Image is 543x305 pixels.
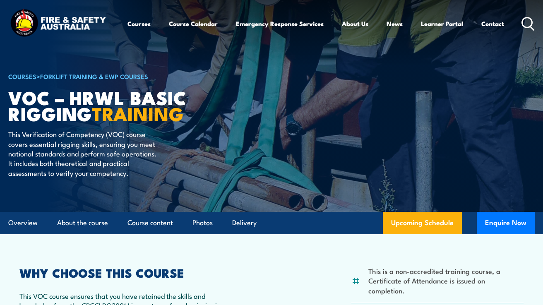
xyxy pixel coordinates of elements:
[127,14,151,34] a: Courses
[477,212,535,234] button: Enquire Now
[481,14,504,34] a: Contact
[8,89,213,121] h1: VOC – HRWL Basic Rigging
[421,14,463,34] a: Learner Portal
[169,14,218,34] a: Course Calendar
[232,212,257,234] a: Delivery
[92,99,184,127] strong: TRAINING
[57,212,108,234] a: About the course
[127,212,173,234] a: Course content
[387,14,403,34] a: News
[40,72,148,81] a: Forklift Training & EWP Courses
[383,212,462,234] a: Upcoming Schedule
[19,267,238,278] h2: WHY CHOOSE THIS COURSE
[192,212,213,234] a: Photos
[8,71,213,81] h6: >
[236,14,324,34] a: Emergency Response Services
[368,266,524,295] li: This is a non-accredited training course, a Certificate of Attendance is issued on completion.
[8,212,38,234] a: Overview
[342,14,368,34] a: About Us
[8,72,36,81] a: COURSES
[8,129,159,178] p: This Verification of Competency (VOC) course covers essential rigging skills, ensuring you meet n...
